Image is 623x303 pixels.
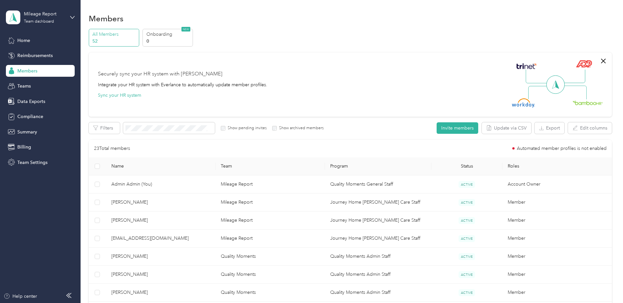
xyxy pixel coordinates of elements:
td: Member [502,193,612,212]
button: Invite members [437,122,478,134]
td: Quality Moments Admin Staff [325,248,431,266]
div: Mileage Report [24,10,65,17]
button: Update via CSV [482,122,531,134]
button: Filters [89,122,120,134]
span: Teams [17,83,31,90]
span: Name [111,163,210,169]
span: [EMAIL_ADDRESS][DOMAIN_NAME] [111,235,210,242]
span: ACTIVE [459,235,475,242]
p: 0 [146,38,191,45]
span: [PERSON_NAME] [111,199,210,206]
img: BambooHR [573,100,603,105]
img: Workday [512,98,535,108]
span: [PERSON_NAME] [111,289,210,296]
td: Member [502,266,612,284]
td: Quality Moments [216,248,325,266]
span: ACTIVE [459,253,475,260]
span: Automated member profiles is not enabled [517,146,607,151]
img: Line Left Up [526,70,549,84]
span: Compliance [17,113,43,120]
td: Mileage Report [216,230,325,248]
div: Integrate your HR system with Everlance to automatically update member profiles. [98,81,267,88]
td: Mileage Report [216,212,325,230]
span: Billing [17,144,31,151]
td: Quality Moments [216,284,325,302]
span: Summary [17,129,37,135]
span: ACTIVE [459,289,475,296]
th: Status [431,157,502,175]
button: Export [535,122,564,134]
td: Mileage Report [216,193,325,212]
img: Line Right Down [564,86,587,100]
td: Quality Moments General Staff [325,175,431,193]
button: Sync your HR system [98,92,141,99]
td: Mileage Report [216,175,325,193]
span: Admin Admin (You) [111,181,210,188]
p: 52 [92,38,137,45]
span: ACTIVE [459,181,475,188]
td: Journey Home Foster Care Staff [325,193,431,212]
img: Line Left Down [528,86,551,99]
span: [PERSON_NAME] [111,217,210,224]
p: All Members [92,31,137,38]
span: Reimbursements [17,52,53,59]
th: Team [216,157,325,175]
span: Data Exports [17,98,45,105]
td: Admin Admin (You) [106,175,216,193]
span: Home [17,37,30,44]
span: Team Settings [17,159,47,166]
td: jenidelancey@journeyhomefc.com [106,230,216,248]
td: Member [502,284,612,302]
span: NEW [181,27,190,31]
th: Roles [502,157,612,175]
p: 23 Total members [94,145,130,152]
div: Team dashboard [24,20,54,24]
td: Journey Home Foster Care Staff [325,212,431,230]
span: ACTIVE [459,217,475,224]
button: Edit columns [568,122,612,134]
img: Line Right Up [562,70,585,83]
td: Melissa Talbot [106,284,216,302]
td: Member [502,248,612,266]
td: Nicholas Johnson [106,193,216,212]
td: Jacob Bourget [106,212,216,230]
th: Name [106,157,216,175]
label: Show archived members [277,125,324,131]
span: Members [17,68,37,74]
p: Onboarding [146,31,191,38]
img: Trinet [515,62,538,71]
td: Account Owner [502,175,612,193]
th: Program [325,157,431,175]
td: Quality Moments Admin Staff [325,266,431,284]
span: [PERSON_NAME] [111,271,210,278]
iframe: Everlance-gr Chat Button Frame [586,266,623,303]
td: Quality Moments [216,266,325,284]
h1: Members [89,15,123,22]
img: ADP [576,60,592,68]
span: [PERSON_NAME] [111,253,210,260]
button: Help center [4,293,37,300]
label: Show pending invites [225,125,267,131]
td: Quality Moments Admin Staff [325,284,431,302]
td: Ellie Sampson [106,248,216,266]
td: Josh Mayfield [106,266,216,284]
td: Journey Home Foster Care Staff [325,230,431,248]
span: ACTIVE [459,271,475,278]
span: ACTIVE [459,199,475,206]
td: Member [502,230,612,248]
td: Member [502,212,612,230]
div: Securely sync your HR system with [PERSON_NAME] [98,70,222,78]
